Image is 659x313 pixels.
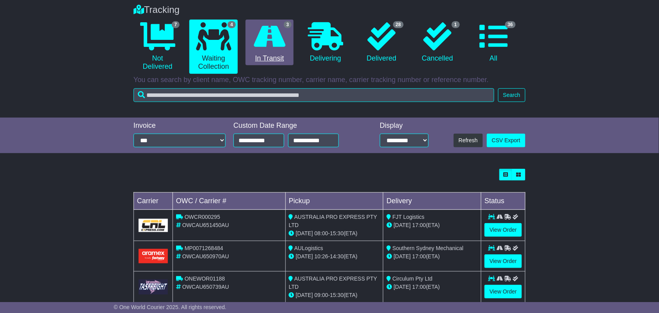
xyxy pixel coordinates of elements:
[294,245,323,251] span: AULogistics
[289,229,380,238] div: - (ETA)
[498,88,525,102] button: Search
[182,222,229,228] span: OWCAU651450AU
[386,221,478,229] div: (ETA)
[182,253,229,259] span: OWCAU650970AU
[394,284,411,290] span: [DATE]
[134,20,182,74] a: 7 Not Delivered
[289,214,377,228] span: AUSTRALIA PRO EXPRESS PTY LTD
[315,253,328,259] span: 10:26
[296,292,313,298] span: [DATE]
[114,304,226,310] span: © One World Courier 2025. All rights reserved.
[454,134,483,147] button: Refresh
[412,222,426,228] span: 17:00
[134,122,226,130] div: Invoice
[484,254,522,268] a: View Order
[173,193,286,210] td: OWC / Carrier #
[452,21,460,28] span: 1
[383,193,481,210] td: Delivery
[394,253,411,259] span: [DATE]
[505,21,516,28] span: 36
[185,245,223,251] span: MP0071268484
[139,219,168,232] img: GetCarrierServiceLogo
[172,21,180,28] span: 7
[386,283,478,291] div: (ETA)
[470,20,518,66] a: 36 All
[392,245,463,251] span: Southern Sydney Mechanical
[130,4,529,16] div: Tracking
[189,20,237,74] a: 4 Waiting Collection
[330,230,344,236] span: 15:30
[301,20,349,66] a: Delivering
[139,249,168,263] img: Aramex.png
[412,253,426,259] span: 17:00
[392,214,424,220] span: FJT Logistics
[246,20,294,66] a: 3 In Transit
[484,285,522,299] a: View Order
[284,21,292,28] span: 3
[487,134,525,147] a: CSV Export
[285,193,383,210] td: Pickup
[228,21,236,28] span: 4
[289,275,377,290] span: AUSTRALIA PRO EXPRESS PTY LTD
[358,20,406,66] a: 28 Delivered
[134,193,173,210] td: Carrier
[296,253,313,259] span: [DATE]
[182,284,229,290] span: OWCAU650739AU
[386,252,478,261] div: (ETA)
[233,122,359,130] div: Custom Date Range
[289,252,380,261] div: - (ETA)
[330,253,344,259] span: 14:30
[185,275,225,282] span: ONEWOR01188
[185,214,220,220] span: OWCR000295
[412,284,426,290] span: 17:00
[481,193,525,210] td: Status
[139,279,168,295] img: GetCarrierServiceLogo
[484,223,522,237] a: View Order
[134,76,525,84] p: You can search by client name, OWC tracking number, carrier name, carrier tracking number or refe...
[413,20,461,66] a: 1 Cancelled
[394,222,411,228] span: [DATE]
[315,292,328,298] span: 09:00
[380,122,429,130] div: Display
[392,275,433,282] span: Circulum Pty Ltd
[330,292,344,298] span: 15:30
[393,21,404,28] span: 28
[315,230,328,236] span: 08:00
[296,230,313,236] span: [DATE]
[289,291,380,299] div: - (ETA)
